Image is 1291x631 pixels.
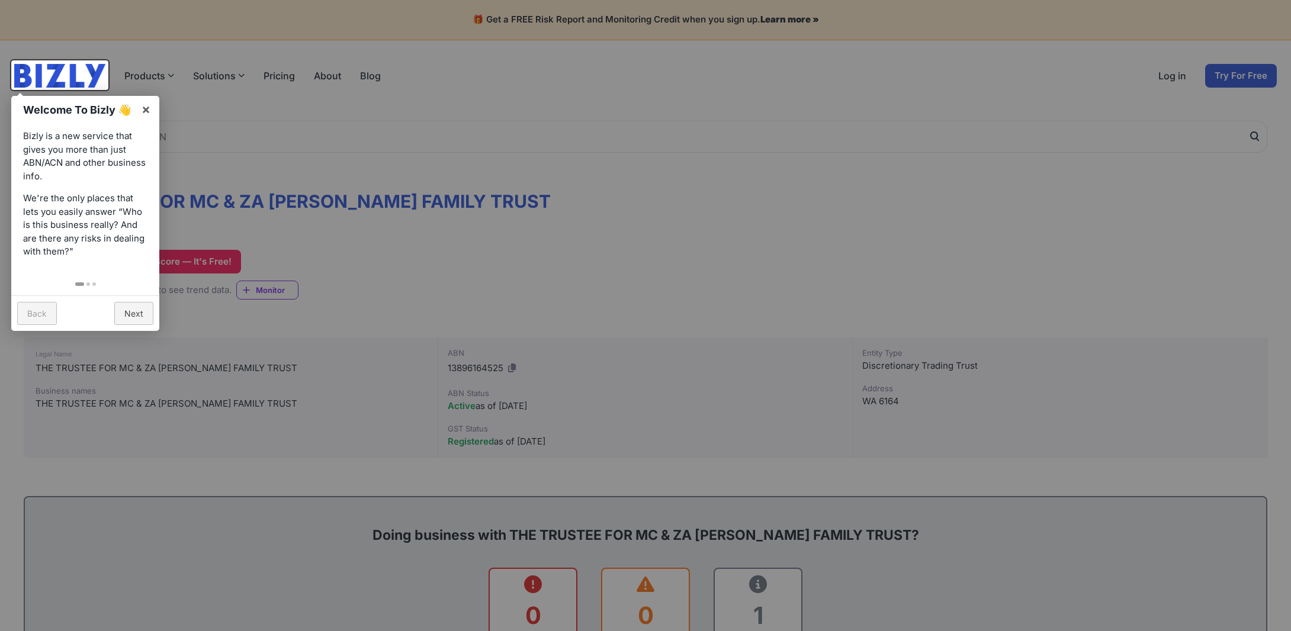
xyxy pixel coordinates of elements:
a: Back [17,302,57,325]
p: Bizly is a new service that gives you more than just ABN/ACN and other business info. [23,130,147,183]
p: We're the only places that lets you easily answer “Who is this business really? And are there any... [23,192,147,259]
a: × [133,96,159,123]
a: Next [114,302,153,325]
h1: Welcome To Bizly 👋 [23,102,135,118]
